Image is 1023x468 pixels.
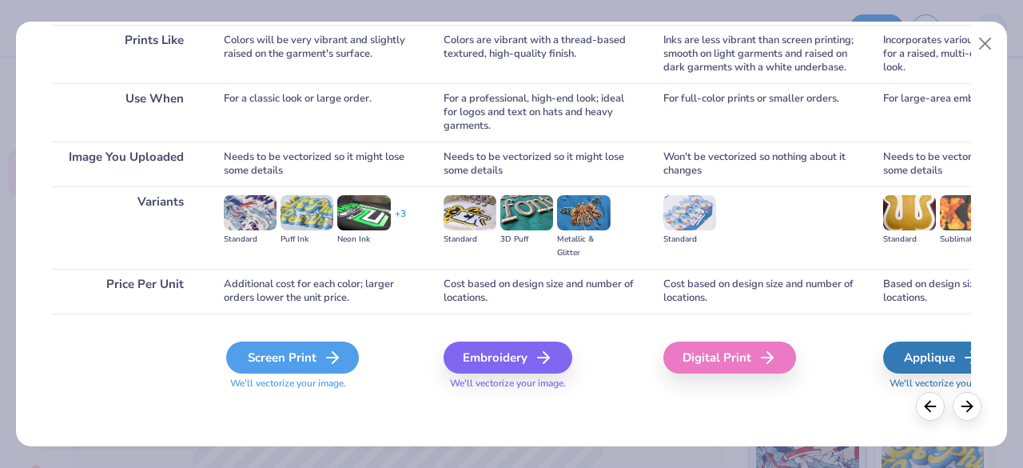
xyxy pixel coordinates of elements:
[500,233,553,246] div: 3D Puff
[224,142,420,186] div: Needs to be vectorized so it might lose some details
[970,29,1001,59] button: Close
[883,195,936,230] img: Standard
[224,25,420,83] div: Colors will be very vibrant and slightly raised on the garment's surface.
[557,195,610,230] img: Metallic & Glitter
[444,342,572,374] div: Embroidery
[663,342,796,374] div: Digital Print
[444,83,639,142] div: For a professional, high-end look; ideal for logos and text on hats and heavy garments.
[663,142,859,186] div: Won't be vectorized so nothing about it changes
[444,195,496,230] img: Standard
[224,195,277,230] img: Standard
[444,25,639,83] div: Colors are vibrant with a thread-based textured, high-quality finish.
[224,83,420,142] div: For a classic look or large order.
[52,142,200,186] div: Image You Uploaded
[883,233,936,246] div: Standard
[226,342,359,374] div: Screen Print
[52,186,200,269] div: Variants
[500,195,553,230] img: 3D Puff
[337,233,390,246] div: Neon Ink
[444,269,639,314] div: Cost based on design size and number of locations.
[224,233,277,246] div: Standard
[224,269,420,314] div: Additional cost for each color; larger orders lower the unit price.
[663,269,859,314] div: Cost based on design size and number of locations.
[663,83,859,142] div: For full-color prints or smaller orders.
[557,233,610,260] div: Metallic & Glitter
[940,233,993,246] div: Sublimated
[337,195,390,230] img: Neon Ink
[883,342,1001,374] div: Applique
[663,233,716,246] div: Standard
[444,377,639,390] span: We'll vectorize your image.
[663,25,859,83] div: Inks are less vibrant than screen printing; smooth on light garments and raised on dark garments ...
[52,83,200,142] div: Use When
[281,195,333,230] img: Puff Ink
[281,233,333,246] div: Puff Ink
[663,195,716,230] img: Standard
[444,142,639,186] div: Needs to be vectorized so it might lose some details
[940,195,993,230] img: Sublimated
[52,269,200,314] div: Price Per Unit
[395,207,406,234] div: + 3
[52,25,200,83] div: Prints Like
[444,233,496,246] div: Standard
[224,377,420,390] span: We'll vectorize your image.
